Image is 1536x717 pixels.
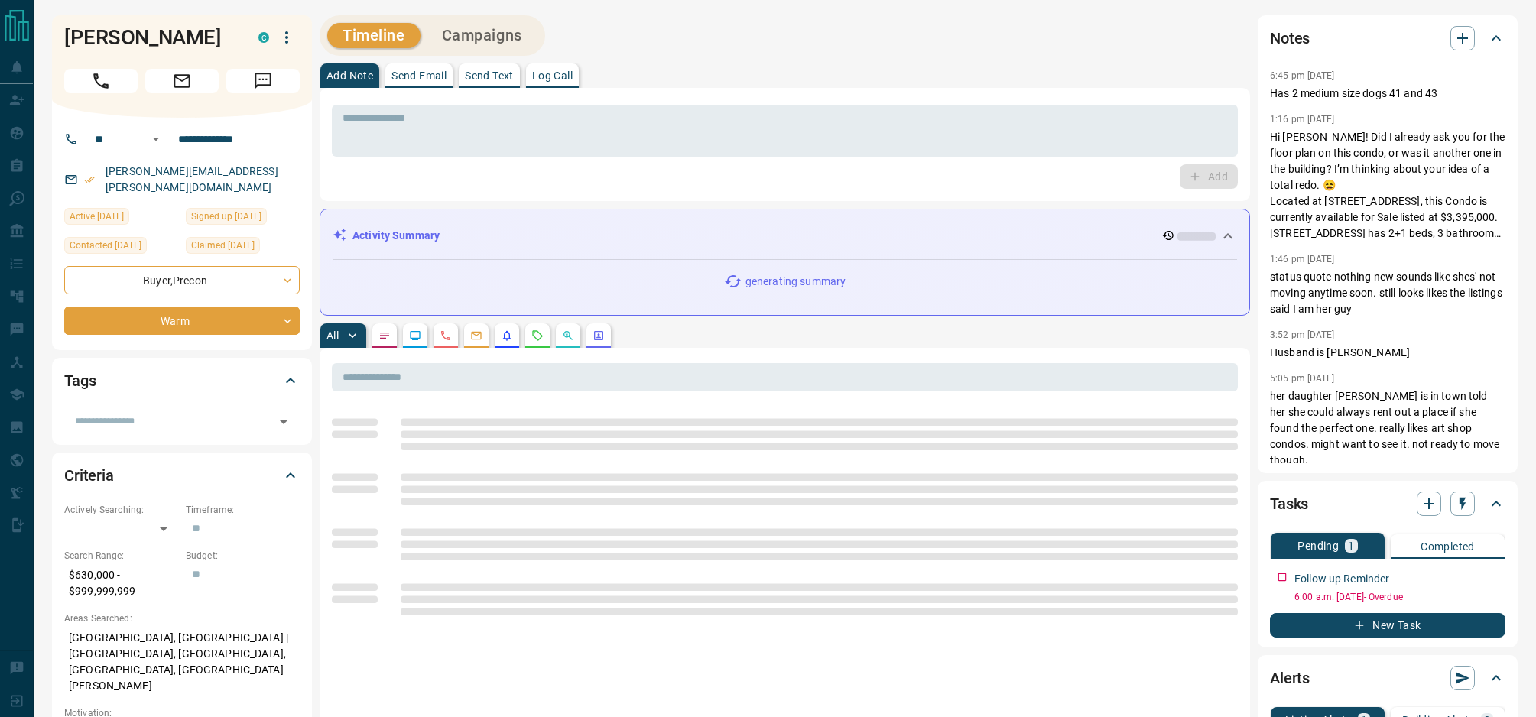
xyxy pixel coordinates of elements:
[1270,388,1505,469] p: her daughter [PERSON_NAME] is in town told her she could always rent out a place if she found the...
[70,209,124,224] span: Active [DATE]
[1270,86,1505,102] p: Has 2 medium size dogs 41 and 43
[64,307,300,335] div: Warm
[1294,590,1505,604] p: 6:00 a.m. [DATE] - Overdue
[106,165,278,193] a: [PERSON_NAME][EMAIL_ADDRESS][PERSON_NAME][DOMAIN_NAME]
[64,549,178,563] p: Search Range:
[64,266,300,294] div: Buyer , Precon
[391,70,447,81] p: Send Email
[593,329,605,342] svg: Agent Actions
[147,130,165,148] button: Open
[326,330,339,341] p: All
[531,329,544,342] svg: Requests
[186,503,300,517] p: Timeframe:
[1270,666,1310,690] h2: Alerts
[1270,114,1335,125] p: 1:16 pm [DATE]
[745,274,846,290] p: generating summary
[1270,20,1505,57] div: Notes
[333,222,1237,250] div: Activity Summary
[1270,129,1505,242] p: Hi [PERSON_NAME]! Did I already ask you for the floor plan on this condo, or was it another one i...
[226,69,300,93] span: Message
[1270,329,1335,340] p: 3:52 pm [DATE]
[465,70,514,81] p: Send Text
[1294,571,1389,587] p: Follow up Reminder
[64,362,300,399] div: Tags
[258,32,269,43] div: condos.ca
[64,612,300,625] p: Areas Searched:
[64,625,300,699] p: [GEOGRAPHIC_DATA], [GEOGRAPHIC_DATA] | [GEOGRAPHIC_DATA], [GEOGRAPHIC_DATA], [GEOGRAPHIC_DATA], [...
[1270,254,1335,264] p: 1:46 pm [DATE]
[70,238,141,253] span: Contacted [DATE]
[273,411,294,433] button: Open
[191,209,261,224] span: Signed up [DATE]
[84,174,95,185] svg: Email Verified
[378,329,391,342] svg: Notes
[1270,373,1335,384] p: 5:05 pm [DATE]
[1270,492,1308,516] h2: Tasks
[1270,660,1505,696] div: Alerts
[186,549,300,563] p: Budget:
[64,69,138,93] span: Call
[1421,541,1475,552] p: Completed
[470,329,482,342] svg: Emails
[191,238,255,253] span: Claimed [DATE]
[64,457,300,494] div: Criteria
[440,329,452,342] svg: Calls
[64,563,178,604] p: $630,000 - $999,999,999
[1270,70,1335,81] p: 6:45 pm [DATE]
[64,463,114,488] h2: Criteria
[409,329,421,342] svg: Lead Browsing Activity
[186,208,300,229] div: Sun Mar 01 2020
[501,329,513,342] svg: Listing Alerts
[1348,540,1354,551] p: 1
[186,237,300,258] div: Sun Mar 01 2020
[1270,485,1505,522] div: Tasks
[327,23,421,48] button: Timeline
[145,69,219,93] span: Email
[1270,26,1310,50] h2: Notes
[352,228,440,244] p: Activity Summary
[64,503,178,517] p: Actively Searching:
[326,70,373,81] p: Add Note
[427,23,537,48] button: Campaigns
[64,368,96,393] h2: Tags
[1270,269,1505,317] p: status quote nothing new sounds like shes' not moving anytime soon. still looks likes the listing...
[562,329,574,342] svg: Opportunities
[532,70,573,81] p: Log Call
[1270,345,1505,361] p: Husband is [PERSON_NAME]
[64,208,178,229] div: Thu Aug 14 2025
[64,25,235,50] h1: [PERSON_NAME]
[1270,613,1505,638] button: New Task
[64,237,178,258] div: Mon Dec 02 2024
[1297,540,1339,551] p: Pending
